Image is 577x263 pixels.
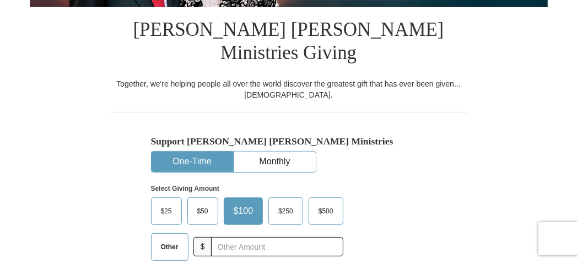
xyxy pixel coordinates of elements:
span: $250 [273,203,299,219]
span: $25 [155,203,177,219]
span: $ [193,237,212,256]
button: One-Time [152,152,233,172]
h1: [PERSON_NAME] [PERSON_NAME] Ministries Giving [110,7,468,78]
div: Together, we're helping people all over the world discover the greatest gift that has ever been g... [110,78,468,100]
span: $500 [313,203,339,219]
span: Other [155,239,184,255]
h5: Support [PERSON_NAME] [PERSON_NAME] Ministries [151,136,427,147]
span: $100 [228,203,259,219]
input: Other Amount [211,237,343,256]
strong: Select Giving Amount [151,185,219,192]
span: $50 [192,203,214,219]
button: Monthly [234,152,316,172]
